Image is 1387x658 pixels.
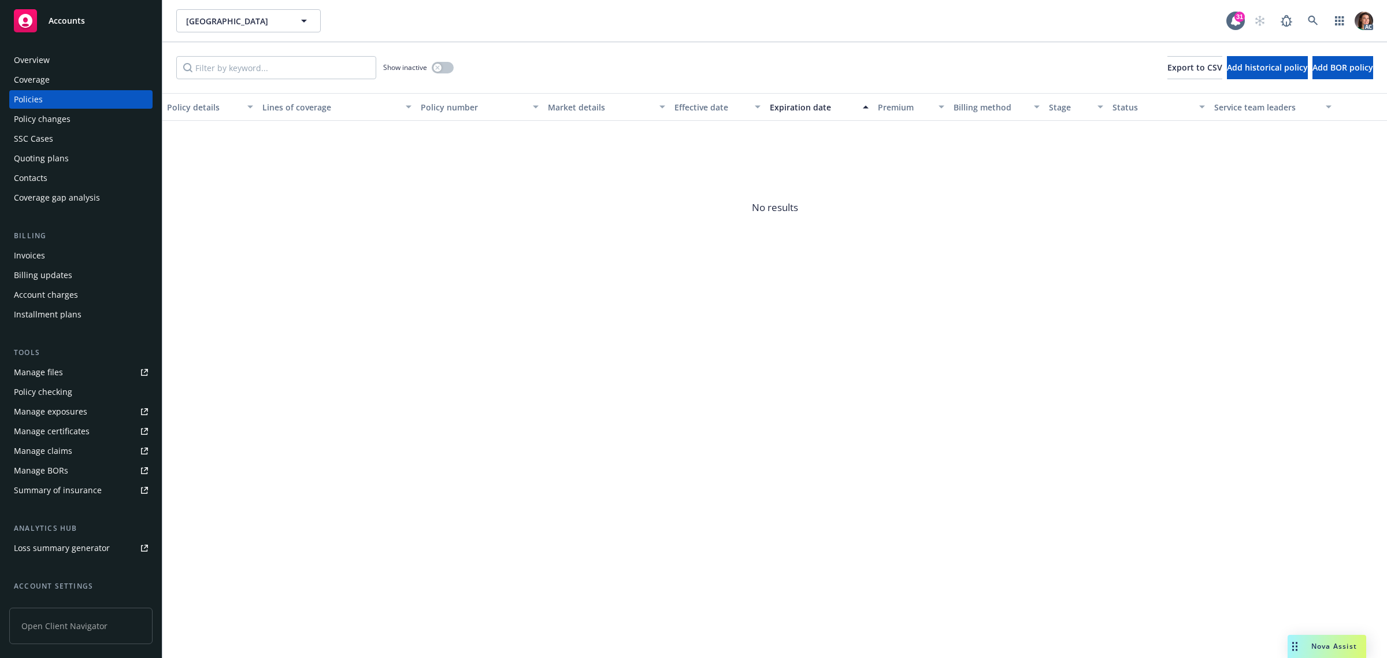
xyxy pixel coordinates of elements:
div: Analytics hub [9,523,153,534]
button: [GEOGRAPHIC_DATA] [176,9,321,32]
button: Add historical policy [1227,56,1308,79]
div: Manage files [14,363,63,382]
div: Policies [14,90,43,109]
button: Premium [873,93,950,121]
a: Manage certificates [9,422,153,441]
div: Expiration date [770,101,856,113]
div: Service team [14,597,64,615]
div: Policy number [421,101,526,113]
div: Drag to move [1288,635,1302,658]
div: 31 [1234,12,1245,22]
div: Market details [548,101,653,113]
div: Manage certificates [14,422,90,441]
a: Search [1301,9,1325,32]
div: Manage exposures [14,402,87,421]
div: Tools [9,347,153,358]
span: Nova Assist [1311,641,1357,651]
div: Status [1112,101,1192,113]
div: Account charges [14,286,78,304]
span: Export to CSV [1167,62,1222,73]
div: Manage BORs [14,461,68,480]
a: Installment plans [9,305,153,324]
a: Invoices [9,246,153,265]
div: Stage [1049,101,1091,113]
a: Switch app [1328,9,1351,32]
a: Report a Bug [1275,9,1298,32]
a: Accounts [9,5,153,37]
div: Billing updates [14,266,72,284]
a: Manage files [9,363,153,382]
button: Expiration date [765,93,873,121]
button: Lines of coverage [258,93,416,121]
div: Quoting plans [14,149,69,168]
a: Coverage [9,71,153,89]
div: Summary of insurance [14,481,102,500]
button: Policy number [416,93,543,121]
div: Loss summary generator [14,539,110,557]
input: Filter by keyword... [176,56,376,79]
div: Coverage gap analysis [14,188,100,207]
div: Billing method [954,101,1027,113]
a: Manage exposures [9,402,153,421]
div: Policy checking [14,383,72,401]
span: Show inactive [383,62,427,72]
button: Export to CSV [1167,56,1222,79]
button: Billing method [949,93,1044,121]
a: Coverage gap analysis [9,188,153,207]
div: Overview [14,51,50,69]
div: Premium [878,101,932,113]
a: Contacts [9,169,153,187]
div: Installment plans [14,305,81,324]
div: Contacts [14,169,47,187]
div: Manage claims [14,442,72,460]
div: Service team leaders [1214,101,1319,113]
div: Lines of coverage [262,101,399,113]
button: Add BOR policy [1312,56,1373,79]
a: Quoting plans [9,149,153,168]
a: Billing updates [9,266,153,284]
button: Nova Assist [1288,635,1366,658]
button: Stage [1044,93,1108,121]
a: Service team [9,597,153,615]
a: Manage BORs [9,461,153,480]
a: Loss summary generator [9,539,153,557]
a: Policy changes [9,110,153,128]
a: Manage claims [9,442,153,460]
div: Account settings [9,581,153,592]
div: Policy changes [14,110,71,128]
button: Status [1108,93,1210,121]
div: Invoices [14,246,45,265]
a: Policy checking [9,383,153,401]
a: SSC Cases [9,130,153,148]
div: Effective date [674,101,748,113]
a: Start snowing [1248,9,1271,32]
img: photo [1355,12,1373,30]
span: Add BOR policy [1312,62,1373,73]
button: Market details [543,93,670,121]
a: Overview [9,51,153,69]
span: No results [162,121,1387,294]
span: Accounts [49,16,85,25]
span: [GEOGRAPHIC_DATA] [186,15,286,27]
a: Account charges [9,286,153,304]
div: SSC Cases [14,130,53,148]
button: Policy details [162,93,258,121]
button: Effective date [670,93,765,121]
a: Summary of insurance [9,481,153,500]
a: Policies [9,90,153,109]
span: Open Client Navigator [9,608,153,644]
button: Service team leaders [1210,93,1337,121]
div: Policy details [167,101,240,113]
div: Coverage [14,71,50,89]
span: Add historical policy [1227,62,1308,73]
div: Billing [9,230,153,242]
